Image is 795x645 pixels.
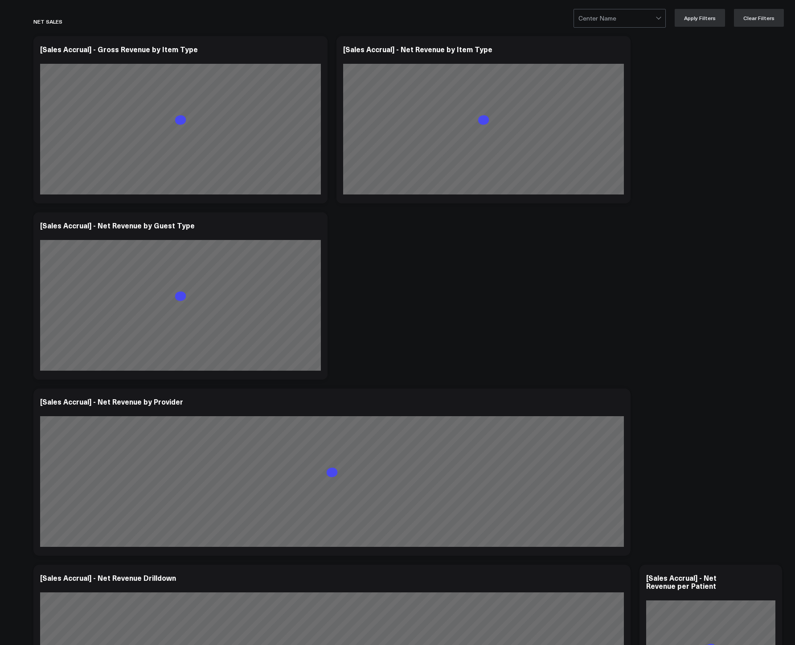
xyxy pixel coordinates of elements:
div: [Sales Accrual] - Net Revenue Drilldown [40,573,176,583]
div: [Sales Accrual] - Net Revenue by Provider [40,397,183,406]
button: Clear Filters [734,9,784,27]
div: Net Sales [33,11,62,32]
div: [Sales Accrual] - Net Revenue by Guest Type [40,220,195,230]
div: [Sales Accrual] - Gross Revenue by Item Type [40,44,198,54]
button: Apply Filters [675,9,725,27]
div: [Sales Accrual] - Net Revenue per Patient [646,573,717,591]
div: [Sales Accrual] - Net Revenue by Item Type [343,44,492,54]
